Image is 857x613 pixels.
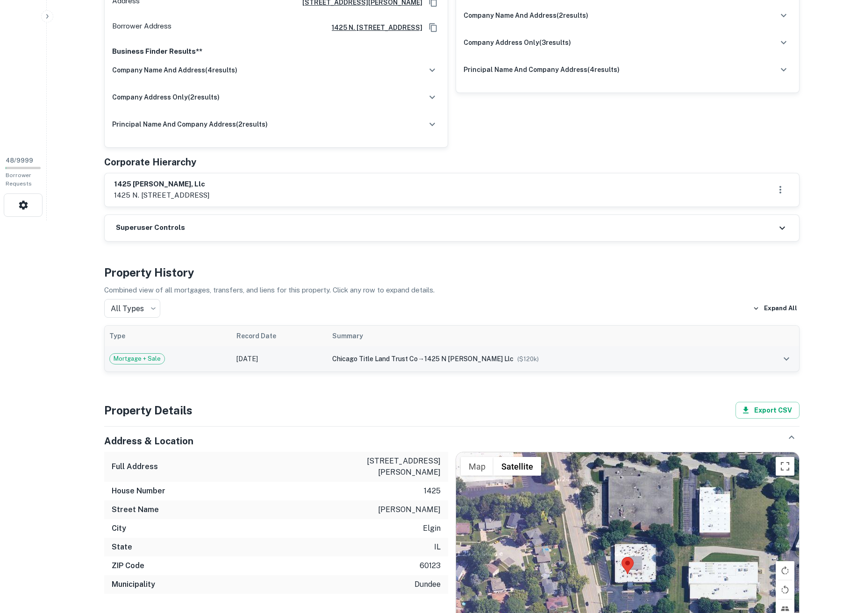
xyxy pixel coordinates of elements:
[112,485,165,497] h6: House Number
[114,190,209,201] p: 1425 n. [STREET_ADDRESS]
[464,64,620,75] h6: principal name and company address ( 4 results)
[493,457,541,476] button: Show satellite imagery
[328,326,750,346] th: Summary
[112,542,132,553] h6: State
[776,561,794,580] button: Rotate map clockwise
[810,538,857,583] iframe: Chat Widget
[104,402,193,419] h4: Property Details
[434,542,441,553] p: il
[6,157,33,164] span: 48 / 9999
[104,285,800,296] p: Combined view of all mortgages, transfers, and liens for this property. Click any row to expand d...
[414,579,441,590] p: dundee
[423,523,441,534] p: elgin
[776,457,794,476] button: Toggle fullscreen view
[116,222,185,233] h6: Superuser Controls
[112,92,220,102] h6: company address only ( 2 results)
[104,299,160,318] div: All Types
[114,179,209,190] h6: 1425 [PERSON_NAME], llc
[112,579,155,590] h6: Municipality
[104,264,800,281] h4: Property History
[112,65,237,75] h6: company name and address ( 4 results)
[6,172,32,187] span: Borrower Requests
[332,355,418,363] span: chicago title land trust co
[112,21,171,35] p: Borrower Address
[105,326,232,346] th: Type
[464,37,571,48] h6: company address only ( 3 results)
[420,560,441,571] p: 60123
[112,461,158,472] h6: Full Address
[424,485,441,497] p: 1425
[750,301,800,315] button: Expand All
[776,580,794,599] button: Rotate map counterclockwise
[424,355,514,363] span: 1425 n [PERSON_NAME] llc
[104,155,196,169] h5: Corporate Hierarchy
[426,21,440,35] button: Copy Address
[110,354,164,364] span: Mortgage + Sale
[104,434,193,448] h5: Address & Location
[324,22,422,33] a: 1425 n. [STREET_ADDRESS]
[112,523,126,534] h6: City
[232,346,328,371] td: [DATE]
[357,456,441,478] p: [STREET_ADDRESS][PERSON_NAME]
[112,119,268,129] h6: principal name and company address ( 2 results)
[464,10,588,21] h6: company name and address ( 2 results)
[736,402,800,419] button: Export CSV
[332,354,745,364] div: →
[378,504,441,515] p: [PERSON_NAME]
[517,356,539,363] span: ($ 120k )
[461,457,493,476] button: Show street map
[112,504,159,515] h6: Street Name
[232,326,328,346] th: Record Date
[112,46,440,57] p: Business Finder Results**
[778,351,794,367] button: expand row
[112,560,144,571] h6: ZIP Code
